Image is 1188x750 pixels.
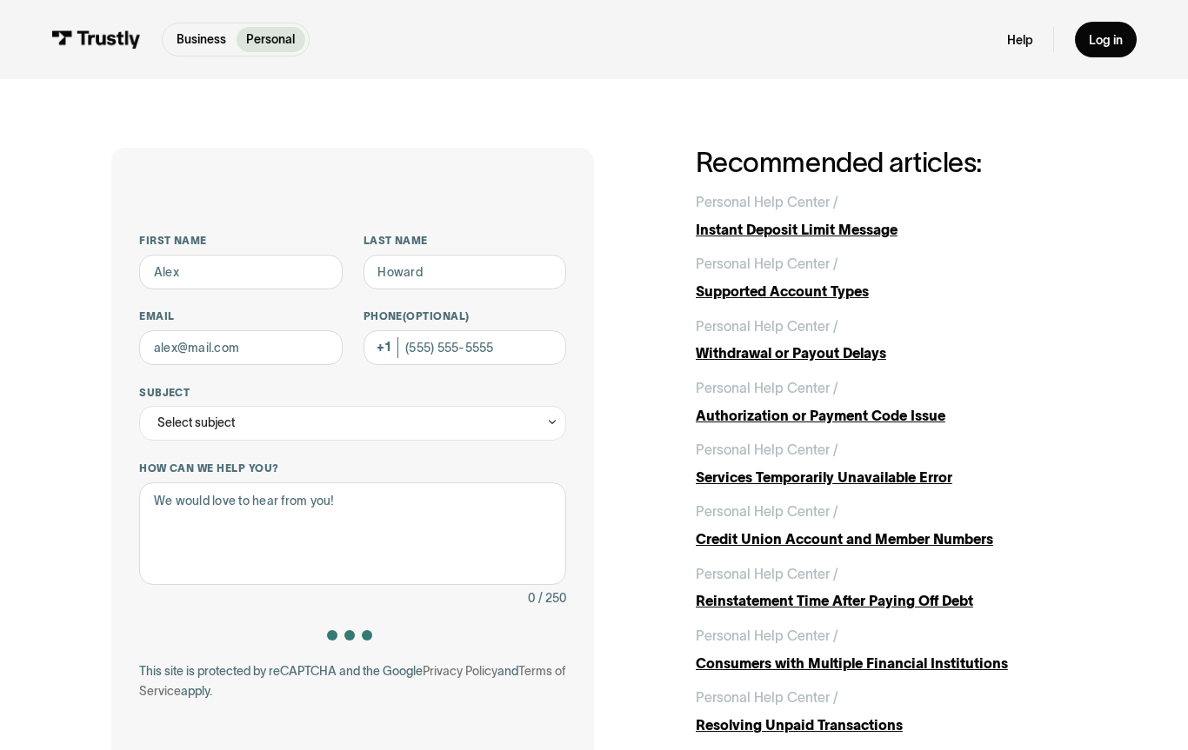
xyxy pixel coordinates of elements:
div: Personal Help Center / [696,316,838,337]
input: Howard [364,255,567,289]
div: Select subject [157,413,235,434]
a: Personal Help Center /Resolving Unpaid Transactions [696,687,1077,735]
img: Trustly Logo [51,30,141,50]
label: How can we help you? [139,461,566,475]
div: Personal Help Center / [696,626,838,647]
div: Personal Help Center / [696,192,838,213]
div: Personal Help Center / [696,564,838,585]
a: Personal Help Center /Services Temporarily Unavailable Error [696,440,1077,488]
label: First name [139,234,343,248]
h2: Recommended articles: [696,148,1077,178]
div: 0 [528,588,535,609]
div: Withdrawal or Payout Delays [696,343,1077,364]
div: Consumers with Multiple Financial Institutions [696,654,1077,674]
a: Personal Help Center /Credit Union Account and Member Numbers [696,501,1077,549]
div: Instant Deposit Limit Message [696,220,1077,241]
span: (Optional) [403,310,470,322]
div: Credit Union Account and Member Numbers [696,529,1077,550]
div: Personal Help Center / [696,501,838,522]
div: Personal Help Center / [696,378,838,399]
div: Services Temporarily Unavailable Error [696,468,1077,488]
div: Supported Account Types [696,282,1077,302]
label: Last name [364,234,567,248]
a: Personal Help Center /Instant Deposit Limit Message [696,192,1077,240]
a: Business [166,27,237,52]
div: Personal Help Center / [696,254,838,275]
input: alex@mail.com [139,330,343,365]
div: This site is protected by reCAPTCHA and the Google and apply. [139,661,566,703]
div: / 250 [538,588,566,609]
a: Personal Help Center /Withdrawal or Payout Delays [696,316,1077,364]
a: Personal Help Center /Reinstatement Time After Paying Off Debt [696,564,1077,612]
input: (555) 555-5555 [364,330,567,365]
label: Phone [364,309,567,323]
a: Log in [1075,22,1137,58]
p: Business [177,30,226,49]
label: Email [139,309,343,323]
p: Personal [246,30,295,49]
a: Privacy Policy [423,664,497,678]
a: Personal Help Center /Authorization or Payment Code Issue [696,378,1077,426]
div: Personal Help Center / [696,440,838,461]
div: Log in [1089,32,1123,48]
div: Reinstatement Time After Paying Off Debt [696,591,1077,612]
a: Personal Help Center /Supported Account Types [696,254,1077,302]
div: Resolving Unpaid Transactions [696,715,1077,736]
a: Help [1007,32,1033,48]
div: Authorization or Payment Code Issue [696,406,1077,427]
label: Subject [139,386,566,400]
div: Personal Help Center / [696,687,838,708]
a: Personal Help Center /Consumers with Multiple Financial Institutions [696,626,1077,674]
a: Personal [237,27,306,52]
input: Alex [139,255,343,289]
